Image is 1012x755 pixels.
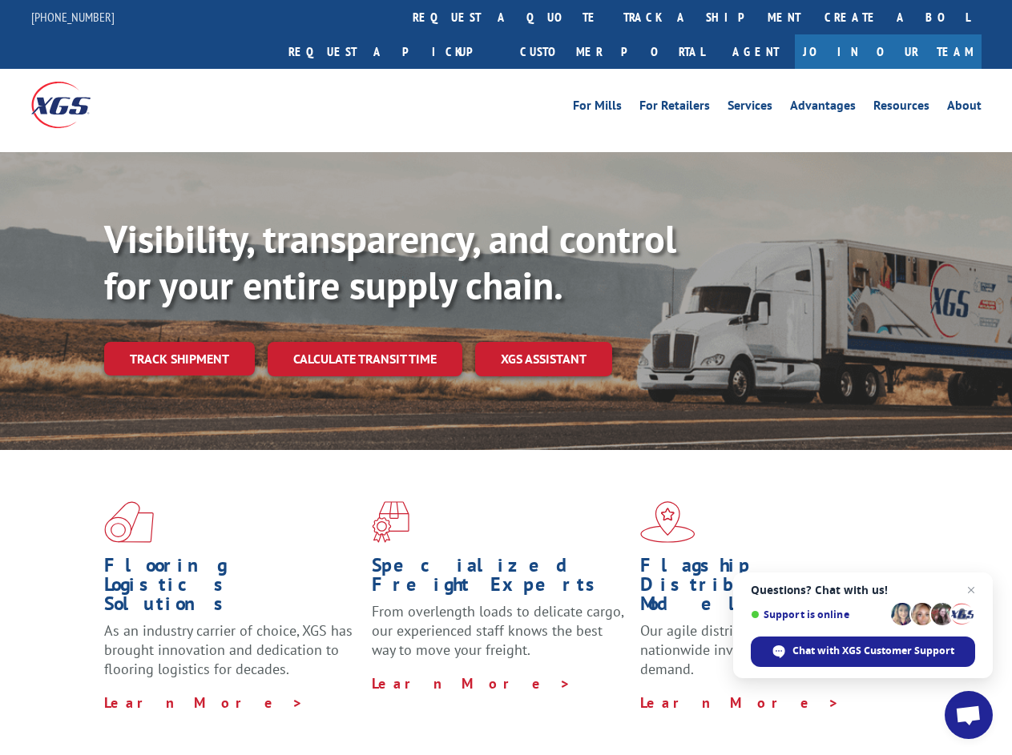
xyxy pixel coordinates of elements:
a: Advantages [790,99,856,117]
h1: Flagship Distribution Model [640,556,896,621]
span: Close chat [962,580,981,600]
a: Resources [873,99,929,117]
img: xgs-icon-total-supply-chain-intelligence-red [104,501,154,543]
a: Customer Portal [508,34,716,69]
a: [PHONE_NUMBER] [31,9,115,25]
b: Visibility, transparency, and control for your entire supply chain. [104,214,676,310]
span: Support is online [751,608,885,620]
a: Join Our Team [795,34,982,69]
img: xgs-icon-focused-on-flooring-red [372,501,409,543]
span: Chat with XGS Customer Support [792,644,954,658]
a: Calculate transit time [268,342,462,376]
a: Learn More > [104,693,304,712]
a: Request a pickup [276,34,508,69]
span: As an industry carrier of choice, XGS has brought innovation and dedication to flooring logistics... [104,621,353,678]
a: Learn More > [640,693,840,712]
img: xgs-icon-flagship-distribution-model-red [640,501,695,543]
a: About [947,99,982,117]
a: For Mills [573,99,622,117]
a: For Retailers [639,99,710,117]
p: From overlength loads to delicate cargo, our experienced staff knows the best way to move your fr... [372,602,627,673]
a: Agent [716,34,795,69]
h1: Flooring Logistics Solutions [104,556,360,621]
span: Our agile distribution network gives you nationwide inventory management on demand. [640,621,891,678]
span: Questions? Chat with us! [751,584,975,596]
a: Learn More > [372,674,571,693]
div: Chat with XGS Customer Support [751,637,975,667]
a: Services [728,99,772,117]
a: XGS ASSISTANT [475,342,612,376]
div: Open chat [945,691,993,739]
h1: Specialized Freight Experts [372,556,627,602]
a: Track shipment [104,342,255,375]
